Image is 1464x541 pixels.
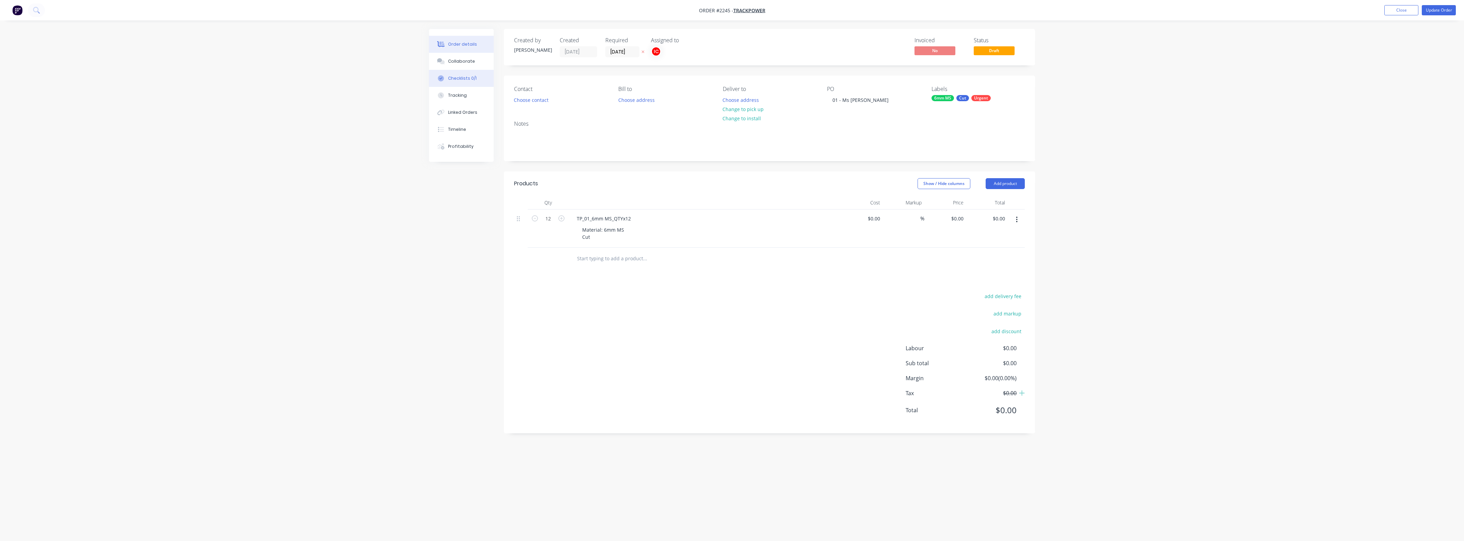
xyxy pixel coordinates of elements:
div: PO [827,86,920,92]
div: 6mm MS [932,95,954,101]
button: add discount [988,326,1025,336]
button: Change to pick up [719,105,767,114]
button: Collaborate [429,53,494,70]
span: $0.00 [966,344,1017,352]
button: Order details [429,36,494,53]
button: Add product [986,178,1025,189]
button: Timeline [429,121,494,138]
span: $0.00 [966,359,1017,367]
button: Close [1384,5,1418,15]
div: Qty [528,196,569,210]
span: Sub total [906,359,966,367]
div: Contact [514,86,607,92]
div: Cost [841,196,883,210]
div: Urgent [971,95,991,101]
div: Markup [883,196,925,210]
div: Products [514,180,538,188]
div: TP_01_6mm MS_QTYx12 [571,214,636,223]
div: Order details [448,41,477,47]
button: IC [651,46,661,57]
span: Labour [906,344,966,352]
div: Created [560,37,597,44]
div: Deliver to [723,86,816,92]
button: add delivery fee [981,292,1025,301]
div: Collaborate [448,58,475,64]
button: Choose contact [510,95,552,104]
div: Tracking [448,92,467,98]
button: Choose address [615,95,658,104]
div: Bill to [618,86,712,92]
img: Factory [12,5,22,15]
div: Assigned to [651,37,719,44]
span: $0.00 [966,389,1017,397]
div: Linked Orders [448,109,477,115]
span: Total [906,406,966,414]
button: Linked Orders [429,104,494,121]
button: Show / Hide columns [918,178,970,189]
span: Order #2245 - [699,7,733,14]
div: Invoiced [914,37,966,44]
div: Status [974,37,1025,44]
div: Total [966,196,1008,210]
div: Price [924,196,966,210]
button: Tracking [429,87,494,104]
div: Cut [956,95,969,101]
input: Start typing to add a product... [577,252,713,265]
button: Update Order [1422,5,1456,15]
span: No [914,46,955,55]
div: 01 - Ms [PERSON_NAME] [827,95,894,105]
span: $0.00 [966,404,1017,416]
button: Choose address [719,95,763,104]
span: Margin [906,374,966,382]
div: Required [605,37,643,44]
button: Profitability [429,138,494,155]
span: % [920,215,924,222]
div: [PERSON_NAME] [514,46,552,53]
span: Tax [906,389,966,397]
div: Checklists 0/1 [448,75,477,81]
span: Draft [974,46,1015,55]
button: add markup [990,309,1025,318]
div: Timeline [448,126,466,133]
div: Material: 6mm MS Cut [577,225,630,242]
span: $0.00 ( 0.00 %) [966,374,1017,382]
button: Checklists 0/1 [429,70,494,87]
div: Created by [514,37,552,44]
a: Trackpower [733,7,765,14]
div: Notes [514,121,1025,127]
div: Labels [932,86,1025,92]
button: Change to install [719,114,765,123]
div: Profitability [448,143,474,150]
